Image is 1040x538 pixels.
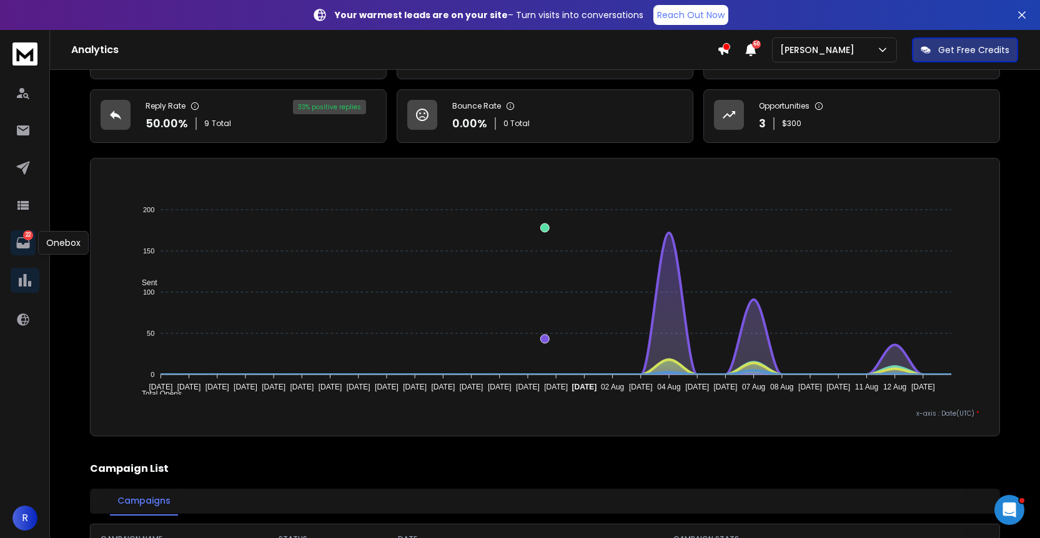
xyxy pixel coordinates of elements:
span: Total [212,119,231,129]
tspan: 150 [143,247,154,255]
tspan: 50 [147,330,154,337]
span: 9 [204,119,209,129]
tspan: [DATE] [572,383,597,391]
tspan: [DATE] [826,383,850,391]
p: Bounce Rate [452,101,501,111]
p: 22 [23,230,33,240]
tspan: [DATE] [685,383,709,391]
p: Reply Rate [146,101,186,111]
button: Campaigns [110,487,178,516]
tspan: [DATE] [234,383,257,391]
tspan: [DATE] [516,383,540,391]
tspan: 0 [151,371,154,378]
tspan: 11 Aug [855,383,878,391]
tspan: [DATE] [149,383,172,391]
tspan: [DATE] [403,383,427,391]
a: 22 [11,230,36,255]
p: [PERSON_NAME] [780,44,859,56]
img: logo [12,42,37,66]
button: R [12,506,37,531]
p: x-axis : Date(UTC) [111,409,979,418]
iframe: Intercom live chat [994,495,1024,525]
p: – Turn visits into conversations [335,9,643,21]
tspan: [DATE] [290,383,314,391]
tspan: 08 Aug [770,383,793,391]
a: Bounce Rate0.00%0 Total [397,89,693,143]
tspan: 100 [143,288,154,296]
tspan: [DATE] [629,383,653,391]
tspan: [DATE] [262,383,285,391]
h1: Analytics [71,42,717,57]
a: Reply Rate50.00%9Total33% positive replies [90,89,387,143]
tspan: [DATE] [177,383,201,391]
p: Reach Out Now [657,9,725,21]
tspan: 04 Aug [657,383,680,391]
strong: Your warmest leads are on your site [335,9,508,21]
p: $ 300 [782,119,801,129]
span: 50 [752,40,761,49]
span: Total Opens [132,389,182,398]
tspan: [DATE] [460,383,483,391]
tspan: 12 Aug [883,383,906,391]
p: Get Free Credits [938,44,1009,56]
tspan: 200 [143,206,154,213]
tspan: [DATE] [347,383,370,391]
p: Opportunities [759,101,810,111]
tspan: [DATE] [488,383,512,391]
a: Reach Out Now [653,5,728,25]
tspan: 02 Aug [601,383,624,391]
h2: Campaign List [90,461,1000,476]
a: Opportunities3$300 [703,89,1000,143]
p: 0 Total [503,119,530,129]
tspan: [DATE] [319,383,342,391]
tspan: [DATE] [714,383,738,391]
p: 50.00 % [146,115,188,132]
p: 0.00 % [452,115,487,132]
button: Get Free Credits [912,37,1018,62]
tspan: [DATE] [375,383,399,391]
div: 33 % positive replies [293,100,366,114]
tspan: [DATE] [431,383,455,391]
tspan: 07 Aug [742,383,765,391]
tspan: [DATE] [206,383,229,391]
span: Sent [132,278,157,287]
tspan: [DATE] [911,383,935,391]
tspan: [DATE] [544,383,568,391]
tspan: [DATE] [798,383,822,391]
div: Onebox [38,231,89,255]
p: 3 [759,115,766,132]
